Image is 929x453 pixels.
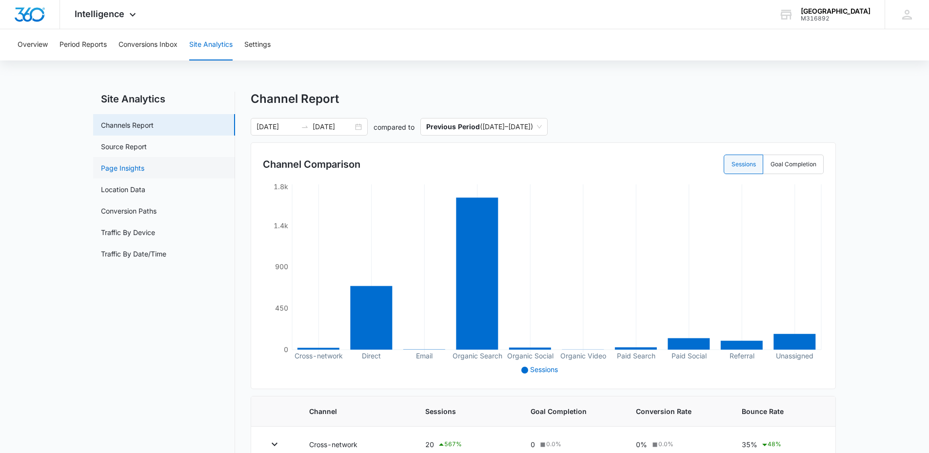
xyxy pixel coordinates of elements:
[453,352,502,360] tspan: Organic Search
[301,123,309,131] span: to
[425,406,507,416] span: Sessions
[617,352,655,360] tspan: Paid Search
[101,184,145,195] a: Location Data
[724,155,763,174] label: Sessions
[374,122,415,132] p: compared to
[636,406,718,416] span: Conversion Rate
[507,352,553,360] tspan: Organic Social
[275,262,288,271] tspan: 900
[763,155,824,174] label: Goal Completion
[101,249,166,259] a: Traffic By Date/Time
[101,227,155,237] a: Traffic By Device
[263,157,360,172] h3: Channel Comparison
[59,29,107,60] button: Period Reports
[651,440,673,449] div: 0.0 %
[301,123,309,131] span: swap-right
[75,9,124,19] span: Intelligence
[776,352,813,360] tspan: Unassigned
[119,29,178,60] button: Conversions Inbox
[742,406,820,416] span: Bounce Rate
[426,118,542,135] span: ( [DATE] – [DATE] )
[801,15,870,22] div: account id
[531,439,613,450] div: 0
[531,406,613,416] span: Goal Completion
[101,120,154,130] a: Channels Report
[801,7,870,15] div: account name
[742,439,820,451] div: 35%
[560,352,606,360] tspan: Organic Video
[257,121,297,132] input: Start date
[437,439,462,451] div: 567 %
[295,352,343,360] tspan: Cross-network
[93,92,235,106] h2: Site Analytics
[189,29,233,60] button: Site Analytics
[362,352,381,360] tspan: Direct
[309,406,402,416] span: Channel
[416,352,433,360] tspan: Email
[251,92,339,106] h1: Channel Report
[538,440,561,449] div: 0.0 %
[672,352,707,360] tspan: Paid Social
[313,121,353,132] input: End date
[274,221,288,230] tspan: 1.4k
[425,439,507,451] div: 20
[274,182,288,191] tspan: 1.8k
[267,436,282,452] button: Toggle Row Expanded
[101,141,147,152] a: Source Report
[730,352,754,360] tspan: Referral
[275,304,288,312] tspan: 450
[284,345,288,354] tspan: 0
[18,29,48,60] button: Overview
[761,439,781,451] div: 48 %
[530,365,558,374] span: Sessions
[101,163,144,173] a: Page Insights
[244,29,271,60] button: Settings
[426,122,480,131] p: Previous Period
[101,206,157,216] a: Conversion Paths
[636,439,718,450] div: 0%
